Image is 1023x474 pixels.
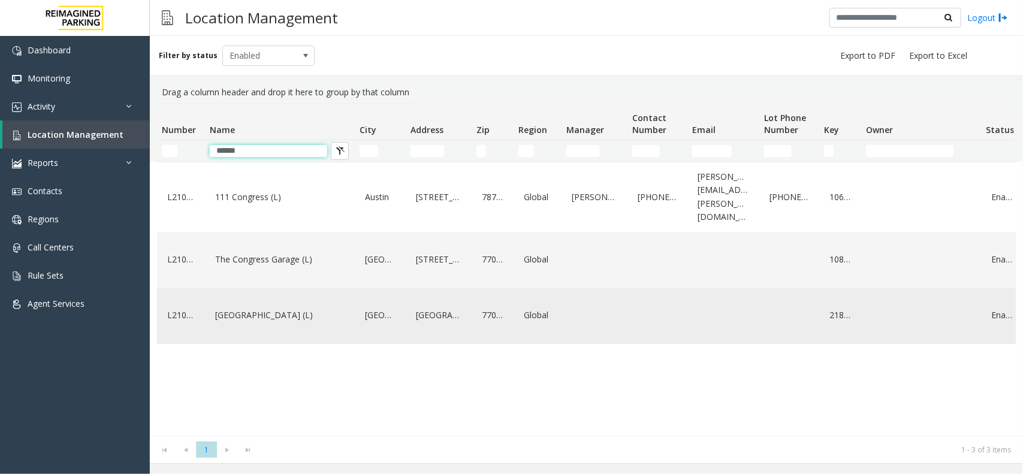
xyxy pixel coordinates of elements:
[210,124,235,135] span: Name
[479,188,506,207] a: 78701
[212,188,348,207] a: 111 Congress (L)
[764,145,792,157] input: Lot Phone Number Filter
[28,270,64,281] span: Rule Sets
[569,188,620,207] a: [PERSON_NAME]
[331,142,349,160] button: Clear
[632,112,666,135] span: Contact Number
[413,188,464,207] a: [STREET_ADDRESS]
[159,50,218,61] label: Filter by status
[12,159,22,168] img: 'icon'
[12,243,22,253] img: 'icon'
[826,306,854,325] a: 218691
[819,140,861,162] td: Key Filter
[967,11,1008,24] a: Logout
[472,140,514,162] td: Zip Filter
[476,145,486,157] input: Zip Filter
[406,140,472,162] td: Address Filter
[28,298,85,309] span: Agent Services
[861,140,981,162] td: Owner Filter
[12,46,22,56] img: 'icon'
[360,145,378,157] input: City Filter
[904,47,972,64] button: Export to Excel
[28,241,74,253] span: Call Centers
[627,140,687,162] td: Contact Number Filter
[266,445,1011,455] kendo-pager-info: 1 - 3 of 3 items
[479,306,506,325] a: 77002
[824,124,839,135] span: Key
[12,187,22,197] img: 'icon'
[28,213,59,225] span: Regions
[909,50,967,62] span: Export to Excel
[566,145,600,157] input: Manager Filter
[866,145,953,157] input: Owner Filter
[981,104,1023,140] th: Status
[692,124,716,135] span: Email
[12,215,22,225] img: 'icon'
[988,188,1016,207] a: Enabled
[223,46,296,65] span: Enabled
[150,104,1023,436] div: Data table
[411,145,444,157] input: Address Filter
[413,250,464,269] a: [STREET_ADDRESS]
[157,81,1016,104] div: Drag a column header and drop it here to group by that column
[12,300,22,309] img: 'icon'
[840,50,895,62] span: Export to PDF
[28,101,55,112] span: Activity
[12,271,22,281] img: 'icon'
[566,124,604,135] span: Manager
[518,145,534,157] input: Region Filter
[28,44,71,56] span: Dashboard
[692,145,732,157] input: Email Filter
[826,188,854,207] a: 10660
[521,306,554,325] a: Global
[632,145,660,157] input: Contact Number Filter
[362,250,399,269] a: [GEOGRAPHIC_DATA]
[164,188,198,207] a: L21066000
[12,102,22,112] img: 'icon'
[157,140,205,162] td: Number Filter
[355,140,406,162] td: City Filter
[362,306,399,325] a: [GEOGRAPHIC_DATA]
[981,140,1023,162] td: Status Filter
[210,145,327,157] input: Name Filter
[179,3,344,32] h3: Location Management
[12,74,22,84] img: 'icon'
[28,185,62,197] span: Contacts
[162,124,196,135] span: Number
[2,120,150,149] a: Location Management
[196,442,217,458] span: Page 1
[360,124,376,135] span: City
[212,250,348,269] a: The Congress Garage (L)
[835,47,900,64] button: Export to PDF
[826,250,854,269] a: 10869
[824,145,834,157] input: Key Filter
[518,124,547,135] span: Region
[521,250,554,269] a: Global
[212,306,348,325] a: [GEOGRAPHIC_DATA] (L)
[562,140,627,162] td: Manager Filter
[764,112,806,135] span: Lot Phone Number
[28,73,70,84] span: Monitoring
[866,124,893,135] span: Owner
[988,306,1016,325] a: Enabled
[635,188,680,207] a: [PHONE_NUMBER]
[759,140,819,162] td: Lot Phone Number Filter
[411,124,443,135] span: Address
[162,145,177,157] input: Number Filter
[413,306,464,325] a: [GEOGRAPHIC_DATA]
[162,3,173,32] img: pageIcon
[164,250,198,269] a: L21086900
[695,167,752,227] a: [PERSON_NAME][EMAIL_ADDRESS][PERSON_NAME][DOMAIN_NAME]
[521,188,554,207] a: Global
[476,124,490,135] span: Zip
[514,140,562,162] td: Region Filter
[362,188,399,207] a: Austin
[12,131,22,140] img: 'icon'
[988,250,1016,269] a: Enabled
[479,250,506,269] a: 77002
[998,11,1008,24] img: logout
[28,129,123,140] span: Location Management
[28,157,58,168] span: Reports
[205,140,355,162] td: Name Filter
[164,306,198,325] a: L21086910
